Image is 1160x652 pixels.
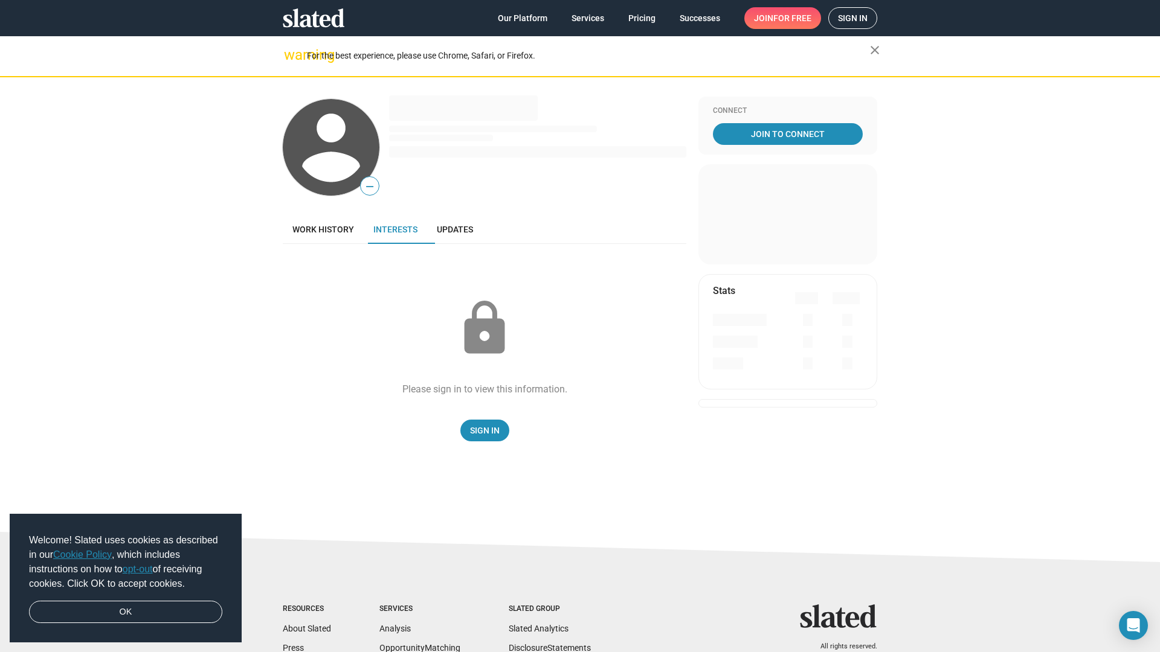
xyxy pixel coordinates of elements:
div: Slated Group [509,604,591,614]
mat-icon: close [868,43,882,57]
span: Join [754,7,811,29]
div: cookieconsent [10,514,242,643]
a: Successes [670,7,730,29]
mat-icon: lock [454,298,515,359]
span: Sign In [470,420,500,441]
a: Work history [283,215,364,244]
a: Analysis [379,624,411,633]
span: Interests [373,225,417,234]
span: Join To Connect [715,123,860,145]
a: Sign in [828,7,877,29]
a: Cookie Policy [53,549,112,560]
div: Connect [713,106,863,116]
a: Our Platform [488,7,557,29]
div: Open Intercom Messenger [1119,611,1148,640]
span: Work history [292,225,354,234]
a: Slated Analytics [509,624,569,633]
div: Resources [283,604,331,614]
span: Sign in [838,8,868,28]
mat-icon: warning [284,48,298,62]
a: About Slated [283,624,331,633]
a: Pricing [619,7,665,29]
a: opt-out [123,564,153,574]
span: Successes [680,7,720,29]
a: dismiss cookie message [29,601,222,624]
span: Services [572,7,604,29]
a: Updates [427,215,483,244]
a: Joinfor free [744,7,821,29]
div: Services [379,604,460,614]
span: for free [773,7,811,29]
span: Updates [437,225,473,234]
a: Services [562,7,614,29]
div: For the best experience, please use Chrome, Safari, or Firefox. [307,48,870,64]
a: Join To Connect [713,123,863,145]
span: — [361,179,379,194]
span: Pricing [628,7,656,29]
mat-card-title: Stats [713,284,735,297]
a: Interests [364,215,427,244]
a: Sign In [460,420,509,441]
div: Please sign in to view this information. [402,383,567,395]
span: Welcome! Slated uses cookies as described in our , which includes instructions on how to of recei... [29,533,222,591]
span: Our Platform [498,7,547,29]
